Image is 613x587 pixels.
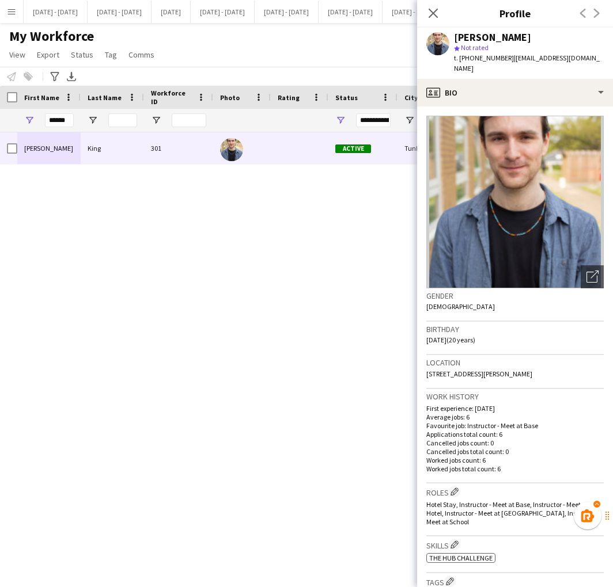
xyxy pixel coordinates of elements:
span: Status [335,93,358,102]
span: The Hub Challenge [429,554,493,562]
span: Rating [278,93,300,102]
span: Photo [220,93,240,102]
span: | [EMAIL_ADDRESS][DOMAIN_NAME] [454,54,600,73]
div: [PERSON_NAME] [17,132,81,164]
span: View [9,49,25,60]
app-action-btn: Export XLSX [65,70,78,83]
button: Open Filter Menu [24,115,35,125]
a: Tag [100,47,122,62]
app-action-btn: Advanced filters [48,70,62,83]
p: Average jobs: 6 [426,413,604,421]
span: [DATE] (20 years) [426,336,475,344]
h3: Gender [426,291,604,301]
p: Worked jobs count: 6 [426,456,604,464]
button: Open Filter Menu [404,115,415,125]
p: First experience: [DATE] [426,404,604,413]
button: [DATE] - [DATE] [319,1,383,23]
a: View [5,47,30,62]
p: Cancelled jobs count: 0 [426,439,604,447]
div: Tunbridge [PERSON_NAME] [398,132,467,164]
a: Status [66,47,98,62]
span: t. [PHONE_NUMBER] [454,54,514,62]
h3: Skills [426,539,604,551]
span: Export [37,49,59,60]
input: Workforce ID Filter Input [172,113,206,127]
h3: Roles [426,486,604,498]
span: Comms [128,49,154,60]
span: Active [335,144,371,153]
button: [DATE] - [DATE] [24,1,88,23]
span: Last Name [88,93,122,102]
p: Worked jobs total count: 6 [426,464,604,473]
h3: Profile [417,6,613,21]
button: [DATE] - [DATE] [255,1,319,23]
span: My Workforce [9,28,94,45]
button: Open Filter Menu [88,115,98,125]
span: Not rated [461,43,489,52]
h3: Birthday [426,324,604,334]
a: Export [32,47,64,62]
button: Open Filter Menu [151,115,161,125]
span: Hotel Stay, Instructor - Meet at Base, Instructor - Meet at Hotel, Instructor - Meet at [GEOGRAPH... [426,500,600,526]
span: Workforce ID [151,89,192,106]
p: Favourite job: Instructor - Meet at Base [426,421,604,430]
img: Edward King [220,138,243,161]
h3: Work history [426,391,604,402]
span: Status [71,49,93,60]
div: 301 [144,132,213,164]
div: King [81,132,144,164]
div: Bio [417,79,613,106]
button: Open Filter Menu [335,115,346,125]
input: Last Name Filter Input [108,113,137,127]
span: City [404,93,418,102]
button: [DATE] - [DATE] [191,1,255,23]
span: [DEMOGRAPHIC_DATA] [426,302,495,311]
input: First Name Filter Input [45,113,74,127]
span: First Name [24,93,59,102]
p: Cancelled jobs total count: 0 [426,447,604,456]
button: [DATE] [152,1,191,23]
img: Crew avatar or photo [426,116,604,288]
span: Tag [105,49,117,60]
h3: Location [426,357,604,368]
span: [STREET_ADDRESS][PERSON_NAME] [426,369,532,378]
div: [PERSON_NAME] [454,32,531,43]
button: [DATE] - [DATE] [88,1,152,23]
div: Open photos pop-in [581,265,604,288]
a: Comms [124,47,159,62]
p: Applications total count: 6 [426,430,604,439]
button: [DATE] - [DATE] [383,1,446,23]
